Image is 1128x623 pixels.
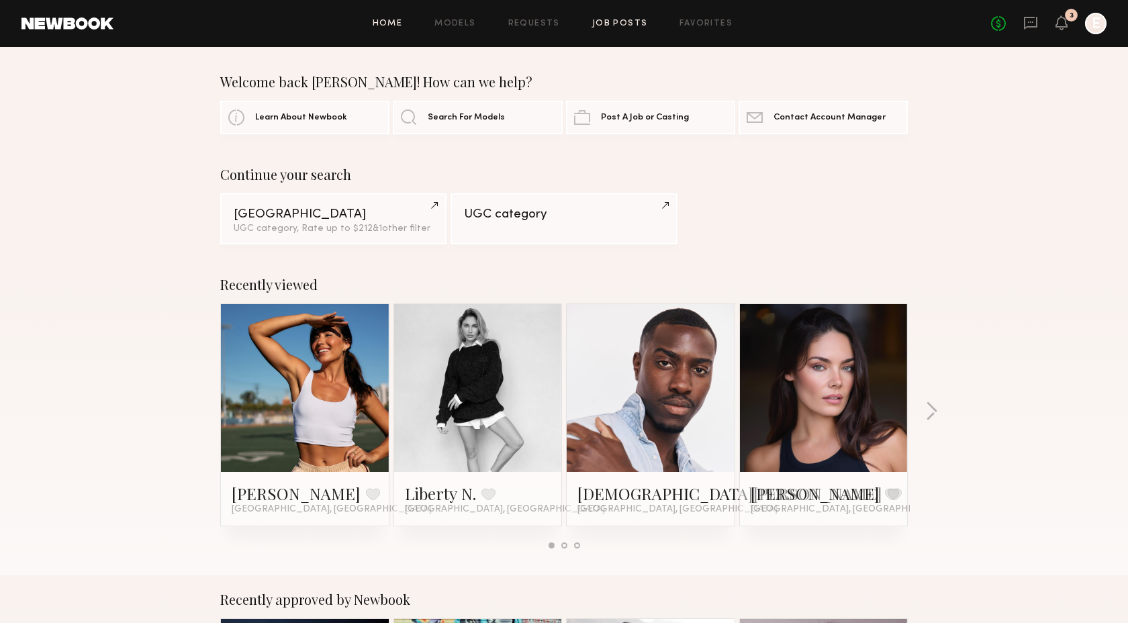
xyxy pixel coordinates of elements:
[220,74,908,90] div: Welcome back [PERSON_NAME]! How can we help?
[220,277,908,293] div: Recently viewed
[255,113,347,122] span: Learn About Newbook
[405,483,476,504] a: Liberty N.
[577,504,778,515] span: [GEOGRAPHIC_DATA], [GEOGRAPHIC_DATA]
[592,19,648,28] a: Job Posts
[232,483,361,504] a: [PERSON_NAME]
[566,101,735,134] a: Post A Job or Casting
[679,19,733,28] a: Favorites
[751,483,880,504] a: [PERSON_NAME]
[220,101,389,134] a: Learn About Newbook
[464,208,663,221] div: UGC category
[451,193,677,244] a: UGC category
[428,113,505,122] span: Search For Models
[739,101,908,134] a: Contact Account Manager
[373,224,430,233] span: & 1 other filter
[234,208,433,221] div: [GEOGRAPHIC_DATA]
[434,19,475,28] a: Models
[220,166,908,183] div: Continue your search
[773,113,886,122] span: Contact Account Manager
[1085,13,1107,34] a: E
[577,483,882,504] a: [DEMOGRAPHIC_DATA][PERSON_NAME]
[508,19,560,28] a: Requests
[393,101,562,134] a: Search For Models
[1070,12,1074,19] div: 3
[601,113,689,122] span: Post A Job or Casting
[234,224,433,234] div: UGC category, Rate up to $212
[220,591,908,608] div: Recently approved by Newbook
[232,504,432,515] span: [GEOGRAPHIC_DATA], [GEOGRAPHIC_DATA]
[405,504,605,515] span: [GEOGRAPHIC_DATA], [GEOGRAPHIC_DATA]
[751,504,951,515] span: [GEOGRAPHIC_DATA], [GEOGRAPHIC_DATA]
[373,19,403,28] a: Home
[220,193,446,244] a: [GEOGRAPHIC_DATA]UGC category, Rate up to $212&1other filter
